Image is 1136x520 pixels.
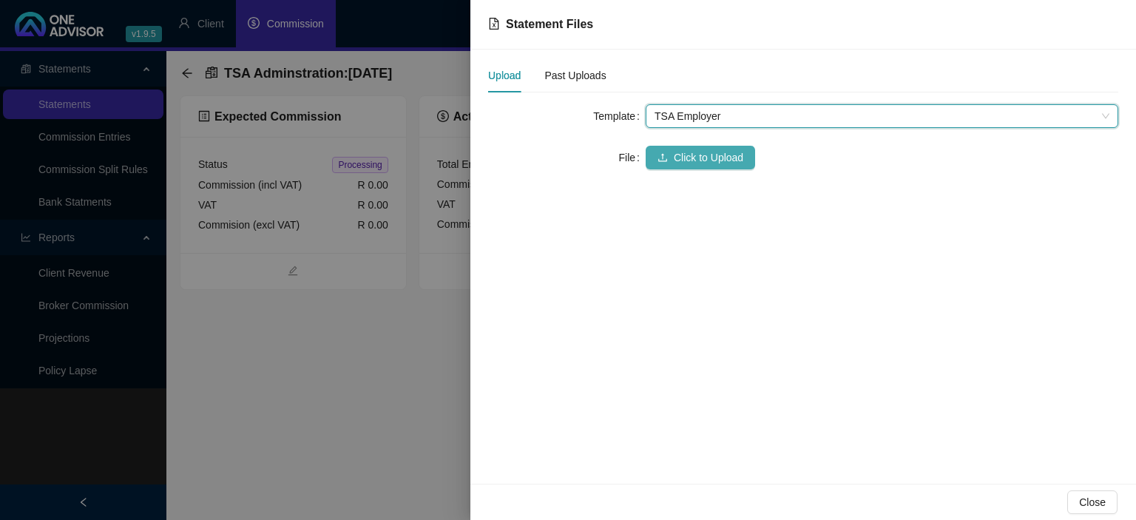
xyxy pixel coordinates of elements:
span: upload [657,152,668,163]
button: Close [1067,490,1118,514]
button: uploadClick to Upload [646,146,755,169]
div: Past Uploads [544,67,606,84]
span: Close [1079,494,1106,510]
div: Upload [488,67,521,84]
span: Statement Files [506,18,593,30]
span: file-excel [488,18,500,30]
span: Click to Upload [674,149,743,166]
label: File [619,146,646,169]
span: TSA Employer [655,105,1109,127]
label: Template [593,104,646,128]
